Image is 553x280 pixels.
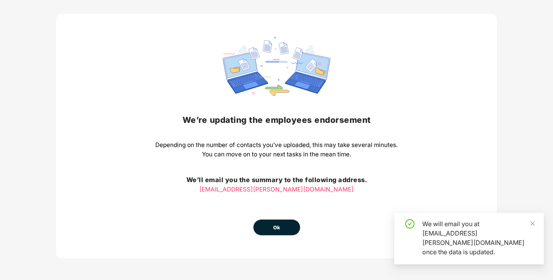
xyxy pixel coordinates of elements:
[405,219,414,229] span: check-circle
[155,185,398,194] p: [EMAIL_ADDRESS][PERSON_NAME][DOMAIN_NAME]
[155,140,398,150] p: Depending on the number of contacts you’ve uploaded, this may take several minutes.
[223,37,330,96] img: svg+xml;base64,PHN2ZyBpZD0iRGF0YV9zeW5jaW5nIiB4bWxucz0iaHR0cDovL3d3dy53My5vcmcvMjAwMC9zdmciIHdpZH...
[155,175,398,185] h3: We’ll email you the summary to the following address.
[253,220,300,235] button: Ok
[422,219,534,257] div: We will email you at [EMAIL_ADDRESS][PERSON_NAME][DOMAIN_NAME] once the data is updated.
[273,224,280,232] span: Ok
[155,150,398,159] p: You can move on to your next tasks in the mean time.
[530,221,535,226] span: close
[155,113,398,126] h2: We’re updating the employees endorsement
